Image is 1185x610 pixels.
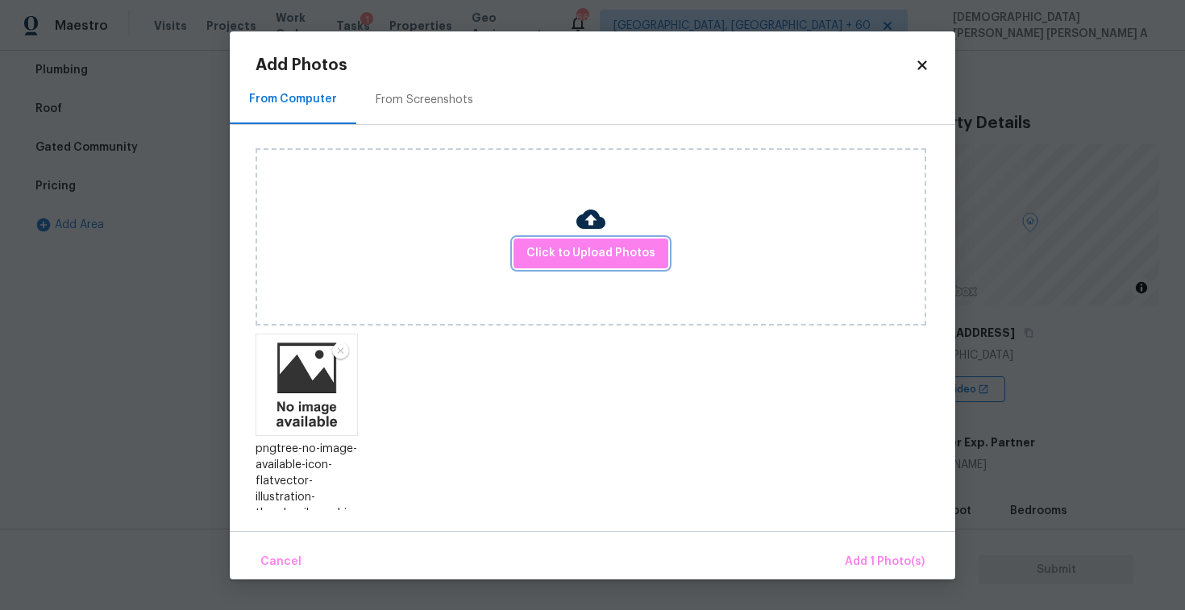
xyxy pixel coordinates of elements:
[513,239,668,268] button: Click to Upload Photos
[254,545,308,579] button: Cancel
[249,91,337,107] div: From Computer
[260,552,301,572] span: Cancel
[376,92,473,108] div: From Screenshots
[256,57,915,73] h2: Add Photos
[526,243,655,264] span: Click to Upload Photos
[576,205,605,234] img: Cloud Upload Icon
[845,552,925,572] span: Add 1 Photo(s)
[838,545,931,579] button: Add 1 Photo(s)
[256,441,358,570] div: pngtree-no-image-available-icon-flatvector-illustration-thumbnail-graphic-illustration-vector-png...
